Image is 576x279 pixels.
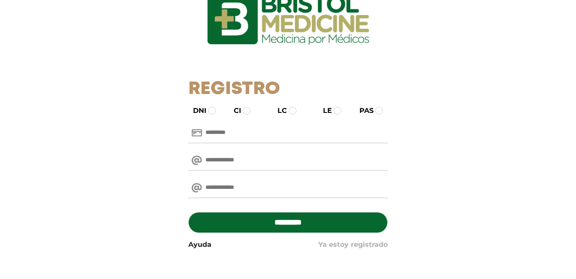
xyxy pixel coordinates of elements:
[185,106,206,116] label: DNI
[226,106,241,116] label: CI
[352,106,374,116] label: PAS
[188,240,211,250] a: Ayuda
[188,79,388,100] h1: Registro
[315,106,332,116] label: LE
[270,106,287,116] label: LC
[318,240,388,250] a: Ya estoy registrado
